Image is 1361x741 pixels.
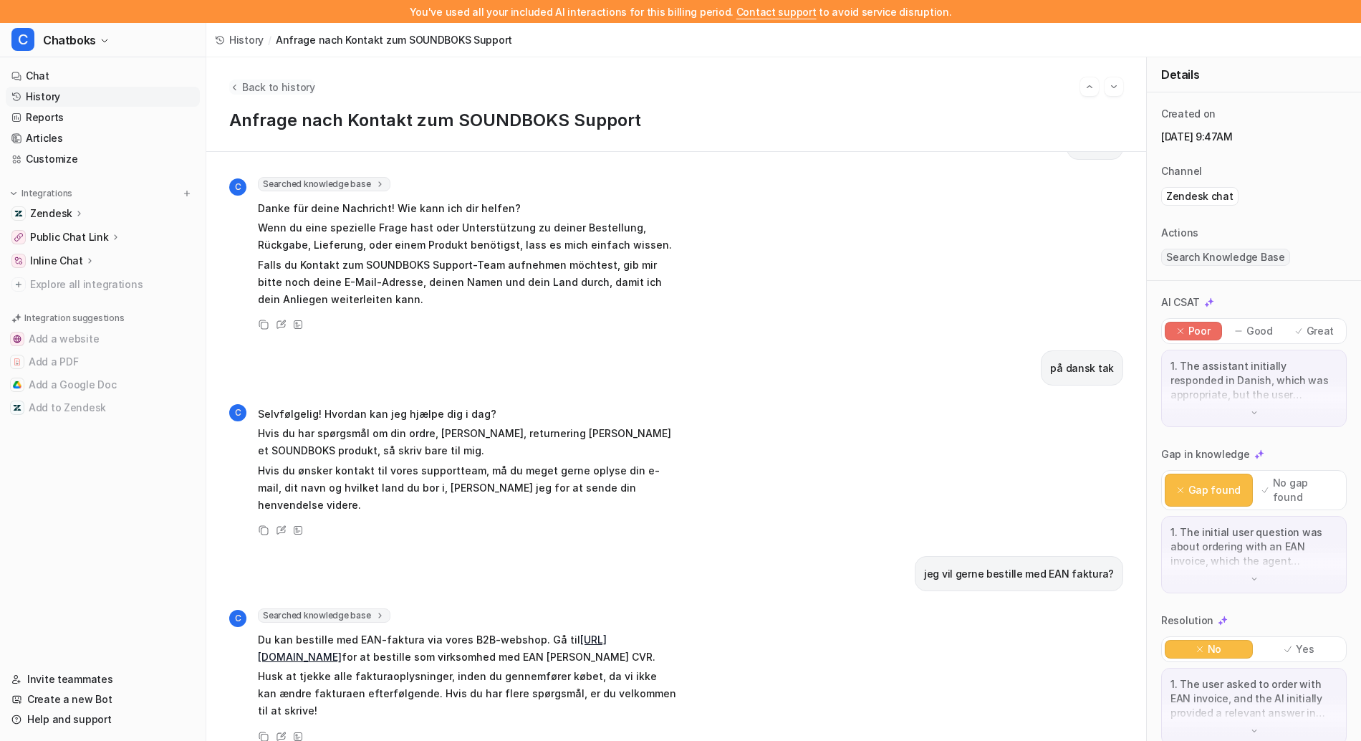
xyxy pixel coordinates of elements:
p: Channel [1161,164,1202,178]
p: Gap in knowledge [1161,447,1250,462]
span: History [229,32,264,47]
p: Selvfølgelig! Hvordan kan jeg hjælpe dig i dag? [258,406,677,423]
span: Search Knowledge Base [1161,249,1290,266]
a: Reports [6,107,200,128]
span: C [229,404,246,421]
img: Add a Google Doc [13,381,21,389]
p: [DATE] 9:47AM [1161,130,1347,144]
img: Add a PDF [13,358,21,366]
a: [URL][DOMAIN_NAME] [258,634,607,663]
a: History [215,32,264,47]
span: Searched knowledge base [258,177,390,191]
button: Go to previous session [1080,77,1099,96]
p: Husk at tjekke alle fakturaoplysninger, inden du gennemfører købet, da vi ikke kan ændre fakturae... [258,668,677,720]
p: Gap found [1188,483,1241,497]
p: Hvis du ønsker kontakt til vores supportteam, må du meget gerne oplyse din e-mail, dit navn og hv... [258,462,677,514]
img: Zendesk [14,209,23,218]
img: Previous session [1085,80,1095,93]
button: Add a websiteAdd a website [6,328,200,350]
img: Add a website [13,335,21,343]
a: History [6,87,200,107]
div: Details [1147,57,1361,92]
img: menu_add.svg [182,188,192,199]
p: Great [1307,324,1334,338]
p: Integrations [21,188,72,199]
img: Next session [1109,80,1119,93]
p: jeg vil gerne bestille med EAN faktura? [924,565,1114,583]
span: C [229,610,246,627]
a: Customize [6,149,200,169]
span: C [229,178,246,196]
p: Du kan bestille med EAN-faktura via vores B2B-webshop. Gå til for at bestille som virksomhed med ... [258,631,677,666]
p: Zendesk chat [1166,189,1233,204]
p: No [1208,642,1221,656]
span: Anfrage nach Kontakt zum SOUNDBOKS Support [276,32,512,47]
p: Good [1246,324,1273,338]
p: Inline Chat [30,254,83,268]
a: Invite teammates [6,669,200,689]
span: Chatboks [43,30,96,50]
span: C [11,28,34,51]
a: Explore all integrations [6,274,200,295]
p: Wenn du eine spezielle Frage hast oder Unterstützung zu deiner Bestellung, Rückgabe, Lieferung, o... [258,219,677,254]
p: Danke für deine Nachricht! Wie kann ich dir helfen? [258,200,677,217]
h1: Anfrage nach Kontakt zum SOUNDBOKS Support [229,110,1123,131]
p: Actions [1161,226,1198,240]
button: Go to next session [1105,77,1123,96]
img: down-arrow [1249,408,1259,418]
img: explore all integrations [11,277,26,292]
span: Explore all integrations [30,273,194,296]
p: Integration suggestions [24,312,124,325]
p: Resolution [1161,613,1213,628]
p: No gap found [1273,476,1337,505]
p: 1. The assistant initially responded in Danish, which was appropriate, but the user specifically ... [1170,359,1337,402]
p: Falls du Kontakt zum SOUNDBOKS Support-Team aufnehmen möchtest, gib mir bitte noch deine E-Mail-A... [258,257,677,308]
span: Contact support [736,6,817,18]
a: Help and support [6,709,200,730]
span: Back to history [242,80,315,95]
button: Add a Google DocAdd a Google Doc [6,373,200,396]
p: Poor [1188,324,1211,338]
button: Add a PDFAdd a PDF [6,350,200,373]
button: Add to ZendeskAdd to Zendesk [6,396,200,419]
p: Public Chat Link [30,230,109,244]
p: på dansk tak [1050,360,1114,377]
p: Hvis du har spørgsmål om din ordre, [PERSON_NAME], returnering [PERSON_NAME] et SOUNDBOKS produkt... [258,425,677,459]
button: Integrations [6,186,77,201]
p: AI CSAT [1161,295,1200,310]
span: / [268,32,271,47]
img: Add to Zendesk [13,403,21,412]
a: Create a new Bot [6,689,200,709]
a: Articles [6,128,200,148]
img: expand menu [9,188,19,199]
span: Searched knowledge base [258,608,390,623]
a: Chat [6,66,200,86]
p: Zendesk [30,206,72,221]
img: Inline Chat [14,257,23,265]
img: down-arrow [1249,574,1259,584]
p: Yes [1296,642,1314,656]
button: Back to history [229,80,315,95]
p: 1. The user asked to order with EAN invoice, and the AI initially provided a relevant answer in D... [1170,677,1337,720]
img: Public Chat Link [14,233,23,242]
img: down-arrow [1249,726,1259,736]
p: 1. The initial user question was about ordering with an EAN invoice, which the agent answered, bu... [1170,525,1337,568]
p: Created on [1161,107,1216,121]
